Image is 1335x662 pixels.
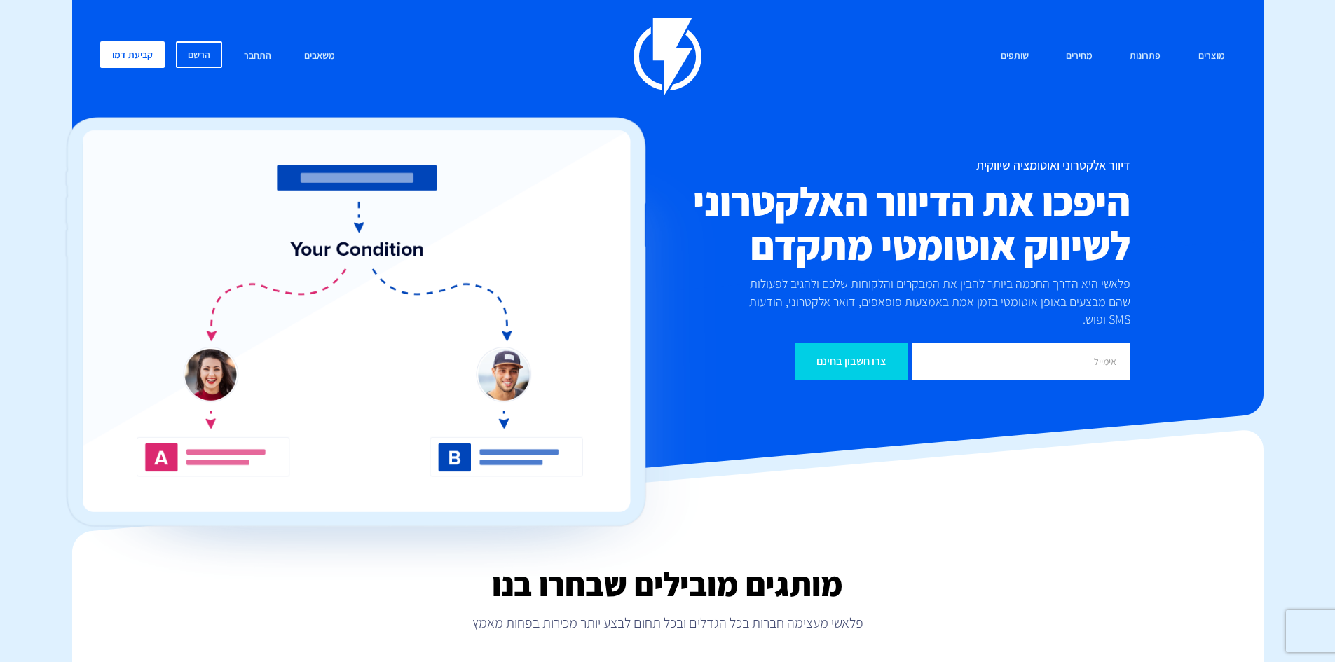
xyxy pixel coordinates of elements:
h2: מותגים מובילים שבחרו בנו [72,566,1264,602]
h2: היפכו את הדיוור האלקטרוני לשיווק אוטומטי מתקדם [584,179,1130,268]
input: אימייל [912,343,1130,380]
input: צרו חשבון בחינם [795,343,908,380]
a: הרשם [176,41,222,68]
p: פלאשי היא הדרך החכמה ביותר להבין את המבקרים והלקוחות שלכם ולהגיב לפעולות שהם מבצעים באופן אוטומטי... [725,275,1130,329]
h1: דיוור אלקטרוני ואוטומציה שיווקית [584,158,1130,172]
p: פלאשי מעצימה חברות בכל הגדלים ובכל תחום לבצע יותר מכירות בפחות מאמץ [72,613,1264,633]
a: פתרונות [1119,41,1171,71]
a: קביעת דמו [100,41,165,68]
a: מוצרים [1188,41,1235,71]
a: מחירים [1055,41,1103,71]
a: התחבר [233,41,282,71]
a: שותפים [990,41,1039,71]
a: משאבים [294,41,345,71]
